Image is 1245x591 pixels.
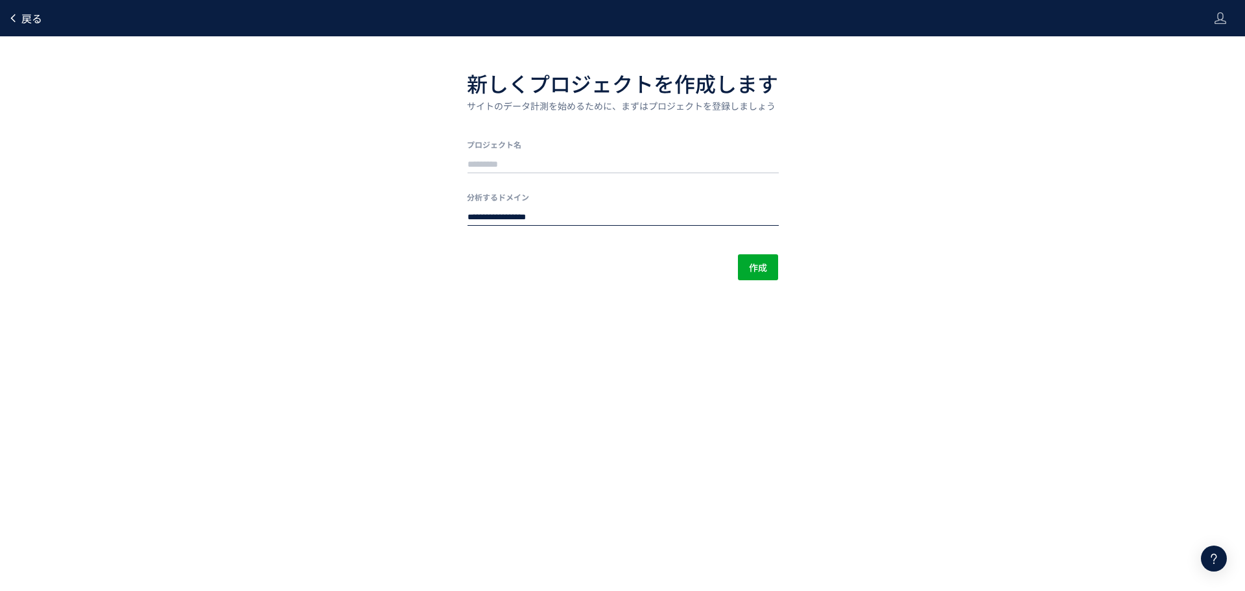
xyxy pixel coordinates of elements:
[467,99,778,113] p: サイトのデータ計測を始めるために、まずはプロジェクトを登録しましょう
[467,139,778,150] label: プロジェクト名
[749,254,767,280] span: 作成
[21,10,42,26] span: 戻る
[467,191,778,202] label: 分析するドメイン
[738,254,778,280] button: 作成
[467,67,778,99] h1: 新しくプロジェクトを作成します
